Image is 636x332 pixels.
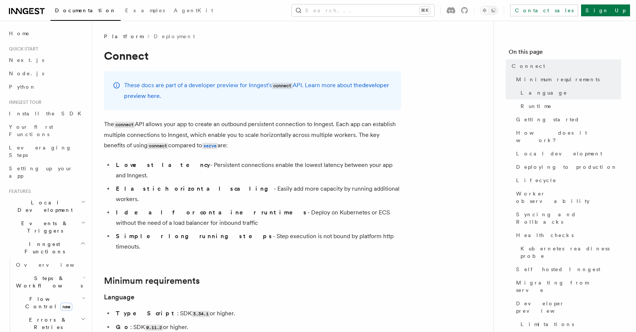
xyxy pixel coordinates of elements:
[6,240,80,255] span: Inngest Functions
[13,272,87,292] button: Steps & Workflows
[174,7,213,13] span: AgentKit
[6,67,87,80] a: Node.js
[114,160,401,181] li: - Persistent connections enable the lowest latency between your app and Inngest.
[513,187,621,208] a: Worker observability
[9,84,36,90] span: Python
[104,33,143,40] span: Platform
[9,30,30,37] span: Home
[116,209,307,216] strong: Ideal for container runtimes
[116,161,210,168] strong: Lowest latency
[516,279,621,294] span: Migrating from serve
[116,185,274,192] strong: Elastic horizontal scaling
[518,318,621,331] a: Limitations
[518,86,621,99] a: Language
[124,80,392,101] p: These docs are part of a developer preview for Inngest's API. Learn more about the .
[513,126,621,147] a: How does it work?
[6,99,42,105] span: Inngest tour
[6,237,87,258] button: Inngest Functions
[516,76,600,83] span: Minimum requirements
[516,300,621,315] span: Developer preview
[116,323,130,331] strong: Go
[509,59,621,73] a: Connect
[147,143,168,149] code: connect
[9,165,73,179] span: Setting up your app
[104,292,134,302] a: Language
[116,233,273,240] strong: Simpler long running steps
[9,111,86,116] span: Install the SDK
[516,231,574,239] span: Health checks
[6,199,81,214] span: Local Development
[125,7,165,13] span: Examples
[516,116,580,123] span: Getting started
[202,142,218,149] a: serve
[104,119,401,151] p: The API allows your app to create an outbound persistent connection to Inngest. Each app can esta...
[272,83,293,89] code: connect
[6,220,81,234] span: Events & Triggers
[116,310,177,317] strong: TypeScript
[6,188,31,194] span: Features
[513,160,621,174] a: Deploying to production
[13,292,87,313] button: Flow Controlnew
[114,231,401,252] li: - Step execution is not bound by platform http timeouts.
[114,184,401,204] li: - Easily add more capacity by running additional workers.
[521,245,621,260] span: Kubernetes readiness probe
[9,145,72,158] span: Leveraging Steps
[104,49,401,62] h1: Connect
[516,129,621,144] span: How does it work?
[518,242,621,263] a: Kubernetes readiness probe
[513,147,621,160] a: Local development
[420,7,430,14] kbd: ⌘K
[9,70,44,76] span: Node.js
[513,174,621,187] a: Lifecycle
[513,297,621,318] a: Developer preview
[513,276,621,297] a: Migrating from serve
[169,2,218,20] a: AgentKit
[121,2,169,20] a: Examples
[516,150,602,157] span: Local development
[192,311,210,317] code: 3.34.1
[50,2,121,21] a: Documentation
[521,102,552,110] span: Runtime
[55,7,116,13] span: Documentation
[9,124,53,137] span: Your first Functions
[516,177,557,184] span: Lifecycle
[516,190,621,205] span: Worker observability
[516,211,621,226] span: Syncing and Rollbacks
[145,325,163,331] code: 0.11.2
[9,57,44,63] span: Next.js
[516,266,600,273] span: Self hosted Inngest
[13,258,87,272] a: Overview
[521,89,567,96] span: Language
[154,33,195,40] a: Deployment
[13,316,81,331] span: Errors & Retries
[16,262,92,268] span: Overview
[6,27,87,40] a: Home
[13,295,82,310] span: Flow Control
[516,163,617,171] span: Deploying to production
[512,62,545,70] span: Connect
[6,217,87,237] button: Events & Triggers
[510,4,578,16] a: Contact sales
[292,4,434,16] button: Search...⌘K
[60,303,72,311] span: new
[6,107,87,120] a: Install the SDK
[513,113,621,126] a: Getting started
[581,4,630,16] a: Sign Up
[513,263,621,276] a: Self hosted Inngest
[518,99,621,113] a: Runtime
[114,207,401,228] li: - Deploy on Kubernetes or ECS without the need of a load balancer for inbound traffic
[6,80,87,93] a: Python
[114,308,401,319] li: : SDK or higher.
[480,6,498,15] button: Toggle dark mode
[513,73,621,86] a: Minimum requirements
[13,275,83,289] span: Steps & Workflows
[6,162,87,183] a: Setting up your app
[104,276,200,286] a: Minimum requirements
[509,47,621,59] h4: On this page
[6,53,87,67] a: Next.js
[202,143,218,149] code: serve
[6,120,87,141] a: Your first Functions
[513,208,621,229] a: Syncing and Rollbacks
[521,321,574,328] span: Limitations
[6,141,87,162] a: Leveraging Steps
